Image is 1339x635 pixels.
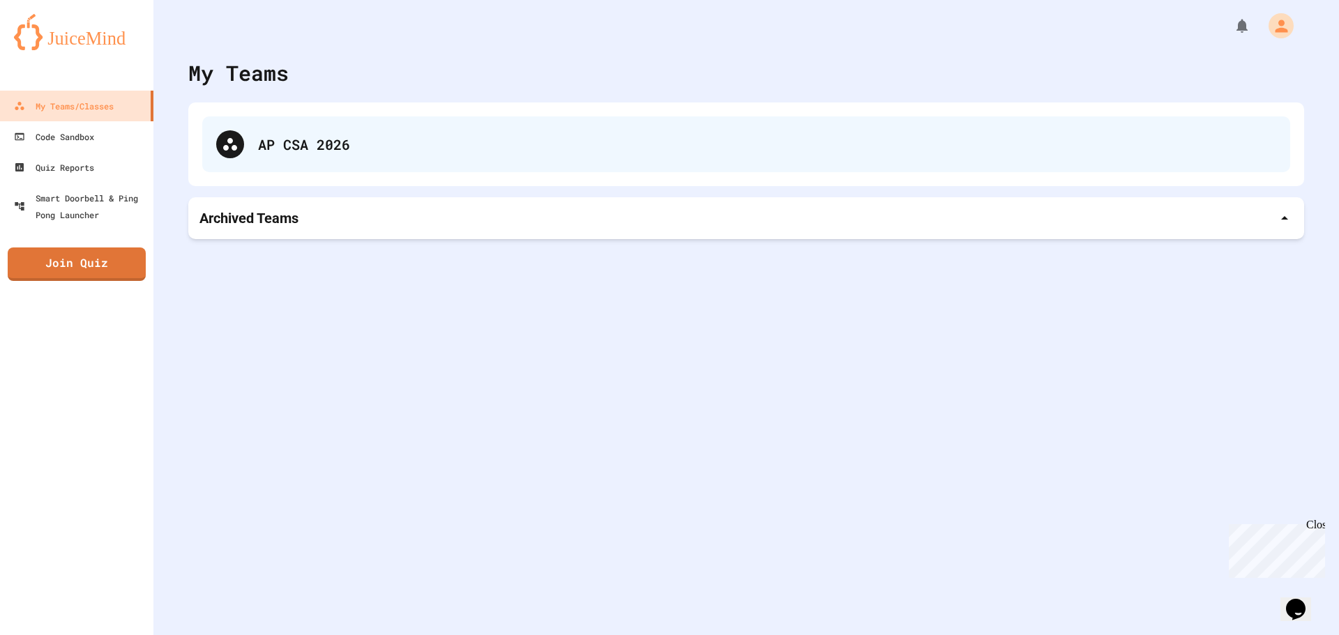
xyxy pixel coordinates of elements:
div: My Teams [188,57,289,89]
div: My Account [1254,10,1297,42]
iframe: chat widget [1280,579,1325,621]
a: Join Quiz [8,247,146,281]
iframe: chat widget [1223,519,1325,578]
div: My Notifications [1208,14,1254,38]
p: Archived Teams [199,208,298,228]
div: AP CSA 2026 [202,116,1290,172]
div: AP CSA 2026 [258,134,1276,155]
div: Code Sandbox [14,128,94,145]
div: Quiz Reports [14,159,94,176]
div: Smart Doorbell & Ping Pong Launcher [14,190,148,223]
div: Chat with us now!Close [6,6,96,89]
img: logo-orange.svg [14,14,139,50]
div: My Teams/Classes [14,98,114,114]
